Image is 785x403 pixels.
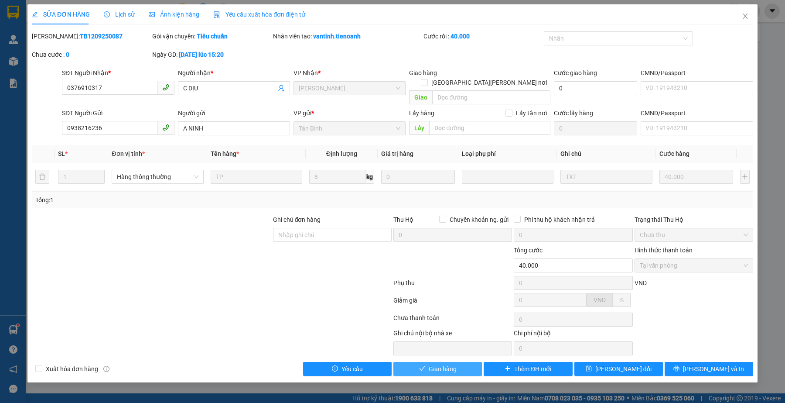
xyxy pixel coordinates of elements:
input: VD: Bàn, Ghế [211,170,302,184]
span: Tổng cước [514,247,543,254]
span: save [586,365,592,372]
span: Ảnh kiện hàng [149,11,199,18]
span: VND [635,279,647,286]
span: Hàng thông thường [117,170,198,183]
span: SỬA ĐƠN HÀNG [32,11,90,18]
span: close [742,13,749,20]
span: exclamation-circle [332,365,338,372]
button: Close [733,4,758,29]
div: Gói vận chuyển: [152,31,271,41]
input: Cước giao hàng [554,81,637,95]
input: Ghi Chú [560,170,652,184]
span: Thêm ĐH mới [514,364,551,374]
span: kg [365,170,374,184]
input: 0 [659,170,733,184]
b: 0 [66,51,69,58]
div: Trạng thái Thu Hộ [635,215,753,224]
span: Yêu cầu [341,364,363,374]
div: Tổng: 1 [35,195,303,205]
span: printer [673,365,679,372]
span: % [619,296,624,303]
button: exclamation-circleYêu cầu [303,362,392,376]
label: Ghi chú đơn hàng [273,216,321,223]
span: check [419,365,425,372]
span: phone [162,124,169,131]
span: Định lượng [326,150,357,157]
b: TB1209250087 [80,33,123,40]
span: Tên hàng [211,150,239,157]
span: info-circle [103,366,109,372]
span: phone [162,84,169,91]
div: Phụ thu [392,278,513,293]
div: Ngày GD: [152,50,271,59]
span: [PERSON_NAME] và In [683,364,744,374]
span: user-add [278,85,285,92]
span: SL [58,150,65,157]
span: Lấy hàng [409,110,434,117]
span: Yêu cầu xuất hóa đơn điện tử [213,11,305,18]
span: Tại văn phòng [640,259,748,272]
span: VND [594,296,606,303]
span: VP Nhận [294,69,318,76]
span: Lịch sử [104,11,135,18]
input: Ghi chú đơn hàng [273,228,392,242]
div: Cước rồi : [423,31,542,41]
b: Tiêu chuẩn [197,33,228,40]
span: Cư Kuin [299,82,400,95]
div: Người gửi [178,108,290,118]
span: edit [32,11,38,17]
label: Cước giao hàng [554,69,597,76]
div: CMND/Passport [641,108,753,118]
div: Người nhận [178,68,290,78]
span: Lấy tận nơi [512,108,550,118]
span: Giá trị hàng [381,150,413,157]
input: 0 [381,170,455,184]
span: clock-circle [104,11,110,17]
div: Chi phí nội bộ [514,328,632,341]
button: delete [35,170,49,184]
input: Cước lấy hàng [554,121,637,135]
span: Giao hàng [429,364,457,374]
button: plusThêm ĐH mới [484,362,572,376]
div: Chưa thanh toán [392,313,513,328]
th: Loại phụ phí [458,145,557,162]
span: Tân Bình [299,122,400,135]
span: [GEOGRAPHIC_DATA][PERSON_NAME] nơi [428,78,550,87]
input: Dọc đường [429,121,550,135]
th: Ghi chú [557,145,655,162]
div: [PERSON_NAME]: [32,31,150,41]
span: Thu Hộ [393,216,413,223]
button: checkGiao hàng [393,362,482,376]
img: icon [213,11,220,18]
span: Lấy [409,121,429,135]
span: [PERSON_NAME] đổi [595,364,652,374]
span: Chưa thu [640,228,748,241]
div: Chưa cước : [32,50,150,59]
div: CMND/Passport [641,68,753,78]
button: printer[PERSON_NAME] và In [665,362,753,376]
div: Giảm giá [392,296,513,311]
span: plus [505,365,511,372]
span: Chuyển khoản ng. gửi [446,215,512,224]
span: Giao [409,90,432,104]
div: SĐT Người Gửi [62,108,174,118]
span: picture [149,11,155,17]
b: vantinh.tienoanh [313,33,361,40]
input: Dọc đường [432,90,550,104]
label: Cước lấy hàng [554,110,593,117]
button: plus [740,170,750,184]
div: SĐT Người Nhận [62,68,174,78]
span: Đơn vị tính [112,150,144,157]
label: Hình thức thanh toán [635,247,693,254]
button: save[PERSON_NAME] đổi [574,362,663,376]
b: 40.000 [451,33,470,40]
div: VP gửi [294,108,406,118]
span: Cước hàng [659,150,689,157]
span: Xuất hóa đơn hàng [42,364,102,374]
div: Nhân viên tạo: [273,31,422,41]
span: Phí thu hộ khách nhận trả [521,215,598,224]
div: Ghi chú nội bộ nhà xe [393,328,512,341]
b: [DATE] lúc 15:20 [179,51,224,58]
span: Giao hàng [409,69,437,76]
